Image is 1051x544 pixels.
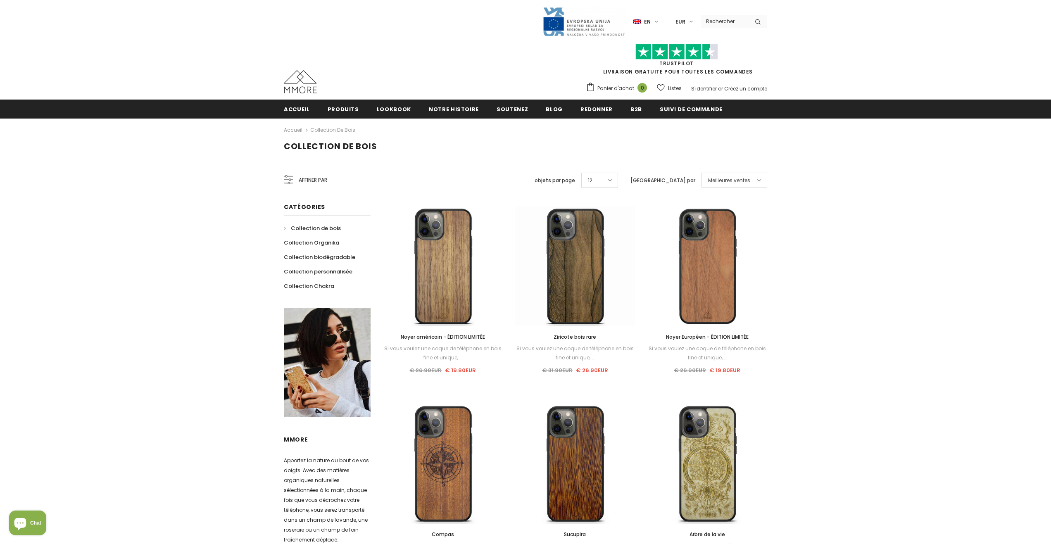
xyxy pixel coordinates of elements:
span: Notre histoire [429,105,479,113]
span: € 31.90EUR [542,366,573,374]
a: Produits [328,100,359,118]
a: Compas [383,530,503,539]
input: Search Site [701,15,749,27]
span: Catégories [284,203,325,211]
div: Si vous voulez une coque de téléphone en bois fine et unique,... [383,344,503,362]
span: Lookbook [377,105,411,113]
a: Collection Chakra [284,279,334,293]
span: € 26.90EUR [674,366,706,374]
span: LIVRAISON GRATUITE POUR TOUTES LES COMMANDES [586,48,767,75]
a: Collection de bois [284,221,341,235]
label: objets par page [535,176,575,185]
a: Arbre de la vie [647,530,767,539]
a: Javni Razpis [542,18,625,25]
span: € 26.90EUR [409,366,442,374]
span: Redonner [580,105,613,113]
span: en [644,18,651,26]
span: € 19.80EUR [709,366,740,374]
span: Collection biodégradable [284,253,355,261]
a: Sucupira [515,530,635,539]
span: Listes [668,84,682,93]
span: MMORE [284,435,308,444]
a: Noyer Européen - ÉDITION LIMITÉE [647,333,767,342]
span: Collection Chakra [284,282,334,290]
label: [GEOGRAPHIC_DATA] par [630,176,695,185]
span: EUR [675,18,685,26]
span: Noyer américain - ÉDITION LIMITÉE [401,333,485,340]
a: Collection biodégradable [284,250,355,264]
a: soutenez [497,100,528,118]
a: Listes [657,81,682,95]
span: Noyer Européen - ÉDITION LIMITÉE [666,333,749,340]
span: Collection personnalisée [284,268,352,276]
span: Accueil [284,105,310,113]
img: i-lang-1.png [633,18,641,25]
span: B2B [630,105,642,113]
a: Ziricote bois rare [515,333,635,342]
a: TrustPilot [659,60,694,67]
a: Redonner [580,100,613,118]
a: S'identifier [691,85,717,92]
span: Collection de bois [291,224,341,232]
img: Cas MMORE [284,70,317,93]
span: or [718,85,723,92]
a: Noyer américain - ÉDITION LIMITÉE [383,333,503,342]
div: Si vous voulez une coque de téléphone en bois fine et unique,... [515,344,635,362]
inbox-online-store-chat: Shopify online store chat [7,511,49,537]
span: € 19.80EUR [445,366,476,374]
span: Collection Organika [284,239,339,247]
span: soutenez [497,105,528,113]
a: Collection personnalisée [284,264,352,279]
a: Accueil [284,100,310,118]
a: Blog [546,100,563,118]
div: Si vous voulez une coque de téléphone en bois fine et unique,... [647,344,767,362]
img: Faites confiance aux étoiles pilotes [635,44,718,60]
span: Collection de bois [284,140,377,152]
span: Compas [432,531,454,538]
a: Panier d'achat 0 [586,82,651,95]
span: Sucupira [564,531,586,538]
a: Collection Organika [284,235,339,250]
a: B2B [630,100,642,118]
span: Panier d'achat [597,84,634,93]
a: Accueil [284,125,302,135]
span: 0 [637,83,647,93]
span: Ziricote bois rare [554,333,596,340]
span: Suivi de commande [660,105,723,113]
span: Meilleures ventes [708,176,750,185]
a: Notre histoire [429,100,479,118]
a: Collection de bois [310,126,355,133]
span: Affiner par [299,176,327,185]
span: 12 [588,176,592,185]
a: Lookbook [377,100,411,118]
span: Blog [546,105,563,113]
img: Javni Razpis [542,7,625,37]
span: Produits [328,105,359,113]
a: Suivi de commande [660,100,723,118]
span: Arbre de la vie [690,531,725,538]
span: € 26.90EUR [576,366,608,374]
a: Créez un compte [724,85,767,92]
